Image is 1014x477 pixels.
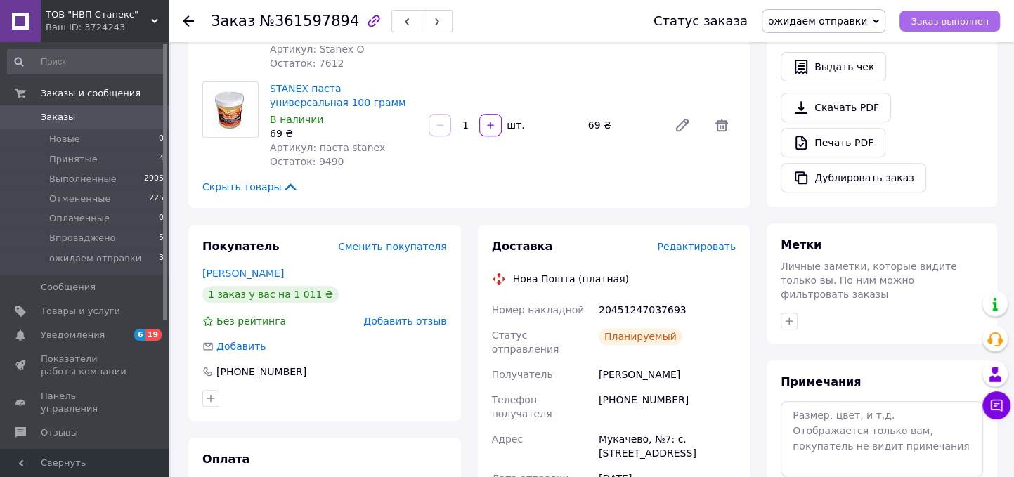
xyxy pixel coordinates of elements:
[202,268,284,279] a: [PERSON_NAME]
[211,13,255,30] span: Заказ
[781,93,891,122] a: Скачать PDF
[270,126,417,141] div: 69 ₴
[49,232,115,244] span: Впроваджено
[492,369,553,380] span: Получатель
[202,286,339,303] div: 1 заказ у вас на 1 011 ₴
[492,304,585,315] span: Номер накладной
[781,238,821,251] span: Метки
[899,11,1000,32] button: Заказ выполнен
[49,133,80,145] span: Новые
[982,391,1010,419] button: Чат с покупателем
[46,21,169,34] div: Ваш ID: 3724243
[492,433,523,445] span: Адрес
[183,14,194,28] div: Вернуться назад
[216,341,266,352] span: Добавить
[216,315,286,327] span: Без рейтинга
[270,83,405,108] a: STANEX паста универсальная 100 грамм
[270,44,365,55] span: Артикул: Stanex O
[159,133,164,145] span: 0
[145,329,162,341] span: 19
[708,111,736,139] span: Удалить
[159,212,164,225] span: 0
[492,329,559,355] span: Статус отправления
[202,452,249,466] span: Оплата
[911,16,989,27] span: Заказ выполнен
[259,13,359,30] span: №361597894
[270,156,344,167] span: Остаток: 9490
[7,49,165,74] input: Поиск
[49,192,110,205] span: Отмененные
[596,362,739,387] div: [PERSON_NAME]
[270,142,385,153] span: Артикул: паста stanex
[49,252,141,265] span: ожидаем отправки
[215,365,308,379] div: [PHONE_NUMBER]
[596,297,739,322] div: 20451247037693
[657,241,736,252] span: Редактировать
[270,114,323,125] span: В наличии
[492,240,553,253] span: Доставка
[41,305,120,318] span: Товары и услуги
[781,375,861,388] span: Примечания
[41,87,141,100] span: Заказы и сообщения
[781,52,886,81] button: Выдать чек
[149,192,164,205] span: 225
[49,153,98,166] span: Принятые
[596,426,739,466] div: Мукачево, №7: с. [STREET_ADDRESS]
[654,14,748,28] div: Статус заказа
[159,252,164,265] span: 3
[41,426,78,439] span: Отзывы
[41,390,130,415] span: Панель управления
[49,173,117,185] span: Выполненные
[781,261,957,300] span: Личные заметки, которые видите только вы. По ним можно фильтровать заказы
[363,315,446,327] span: Добавить отзыв
[41,111,75,124] span: Заказы
[159,232,164,244] span: 5
[596,387,739,426] div: [PHONE_NUMBER]
[781,163,926,192] button: Дублировать заказ
[583,115,663,135] div: 69 ₴
[41,281,96,294] span: Сообщения
[781,128,885,157] a: Печать PDF
[49,212,110,225] span: Оплаченные
[144,173,164,185] span: 2905
[338,241,446,252] span: Сменить покупателя
[768,15,867,27] span: ожидаем отправки
[202,240,279,253] span: Покупатель
[668,111,696,139] a: Редактировать
[212,82,249,137] img: STANEX паста универсальная 100 грамм
[46,8,151,21] span: ТОВ "НВП Станекс"
[503,118,526,132] div: шт.
[509,272,632,286] div: Нова Пошта (платная)
[134,329,145,341] span: 6
[492,394,552,419] span: Телефон получателя
[599,328,682,345] div: Планируемый
[41,329,105,341] span: Уведомления
[270,58,344,69] span: Остаток: 7612
[41,353,130,378] span: Показатели работы компании
[202,180,299,194] span: Скрыть товары
[159,153,164,166] span: 4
